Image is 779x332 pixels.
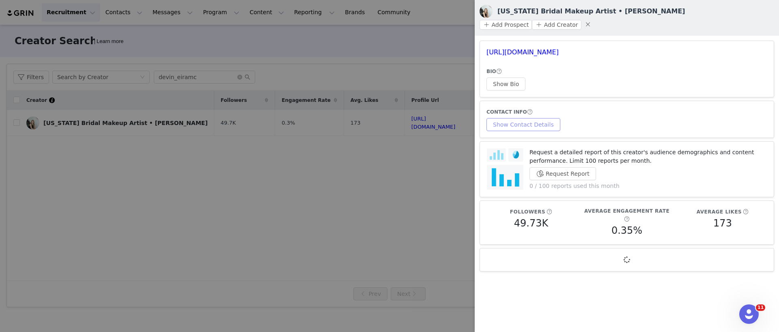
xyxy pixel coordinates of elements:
button: Show Contact Details [486,118,560,131]
h5: 0.35% [611,223,642,238]
p: Request a detailed report of this creator's audience demographics and content performance. Limit ... [529,148,767,165]
button: Add Prospect [480,20,532,30]
h5: 49.73K [514,216,548,231]
img: v2 [480,5,493,18]
h5: Average Engagement Rate [584,207,669,215]
p: 0 / 100 reports used this month [529,182,767,190]
h5: Followers [510,208,545,216]
h3: [US_STATE] Bridal Makeup Artist • [PERSON_NAME] [497,6,685,16]
button: Show Bio [486,78,525,91]
h5: Average Likes [697,208,742,216]
button: Add Creator [532,20,581,30]
a: [URL][DOMAIN_NAME] [486,48,559,56]
span: BIO [486,69,496,74]
button: Request Report [529,167,596,180]
iframe: Intercom live chat [739,304,759,324]
span: 11 [756,304,765,311]
h5: 173 [713,216,732,231]
span: CONTACT INFO [486,109,527,115]
img: audience-report.png [486,148,523,190]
